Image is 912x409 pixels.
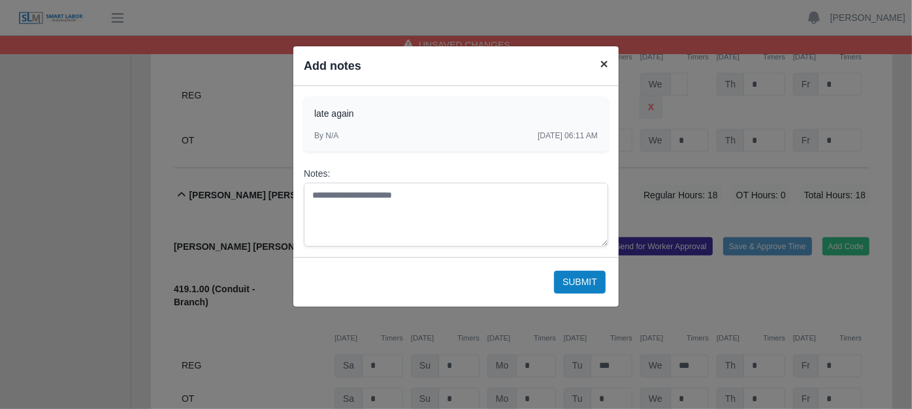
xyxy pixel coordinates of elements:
label: Notes: [304,167,608,180]
span: × [600,56,608,71]
button: Close [590,46,619,81]
button: Submit [554,271,606,294]
p: late again [314,107,598,120]
span: By N/A [314,131,338,140]
h4: Add notes [304,57,361,75]
span: [DATE] 06:11 AM [538,130,598,141]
